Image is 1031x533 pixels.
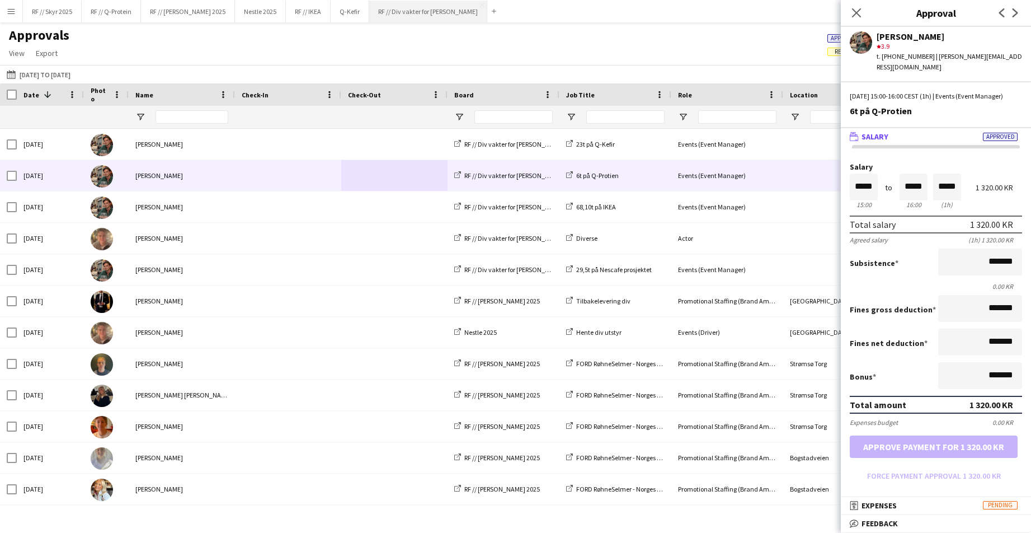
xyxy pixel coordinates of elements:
[129,411,235,442] div: [PERSON_NAME]
[678,112,688,122] button: Open Filter Menu
[454,265,564,274] a: RF // Div vakter for [PERSON_NAME]
[783,348,895,379] div: Strømsø Torg
[454,91,474,99] span: Board
[671,129,783,160] div: Events (Event Manager)
[4,46,29,60] a: View
[827,32,914,43] span: 1191 of 7046
[91,259,113,282] img: Wilmer Borgnes
[671,254,783,285] div: Events (Event Manager)
[969,399,1013,410] div: 1 320.00 KR
[474,110,553,124] input: Board Filter Input
[576,359,742,368] span: FORD RøhneSelmer - Norges minste Ford-forhandlerkontor
[17,380,84,410] div: [DATE]
[671,223,783,254] div: Actor
[454,422,540,431] a: RF // [PERSON_NAME] 2025
[31,46,62,60] a: Export
[885,184,892,192] div: to
[566,359,742,368] a: FORD RøhneSelmer - Norges minste Ford-forhandlerkontor
[566,203,616,211] a: 68,10t på IKEA
[129,380,235,410] div: [PERSON_NAME] [PERSON_NAME] Lie
[464,359,540,368] span: RF // [PERSON_NAME] 2025
[900,200,928,209] div: 16:00
[129,191,235,222] div: [PERSON_NAME]
[454,359,540,368] a: RF // [PERSON_NAME] 2025
[850,282,1022,291] div: 0.00 KR
[454,485,540,493] a: RF // [PERSON_NAME] 2025
[141,1,235,22] button: RF // [PERSON_NAME] 2025
[454,391,540,399] a: RF // [PERSON_NAME] 2025
[91,165,113,188] img: Wilmer Borgnes
[135,112,145,122] button: Open Filter Menu
[4,68,73,81] button: [DATE] to [DATE]
[464,171,564,180] span: RF // Div vakter for [PERSON_NAME]
[331,1,369,22] button: Q-Kefir
[576,391,742,399] span: FORD RøhneSelmer - Norges minste Ford-forhandlerkontor
[850,91,1022,101] div: [DATE] 15:00-16:00 CEST (1h) | Events (Event Manager)
[992,418,1022,427] div: 0.00 KR
[841,515,1031,532] mat-expansion-panel-header: Feedback
[835,48,855,55] span: Review
[841,497,1031,514] mat-expansion-panel-header: ExpensesPending
[82,1,141,22] button: RF // Q-Protein
[671,317,783,348] div: Events (Driver)
[464,328,497,336] span: Nestle 2025
[783,442,895,473] div: Bogstadveien
[831,35,859,42] span: Approved
[464,297,540,305] span: RF // [PERSON_NAME] 2025
[454,453,540,462] a: RF // [PERSON_NAME] 2025
[91,291,113,313] img: Erik Kjensli Moe
[17,442,84,473] div: [DATE]
[91,322,113,344] img: Marius Korshavn Sørlie
[970,219,1013,230] div: 1 320.00 KR
[235,1,286,22] button: Nestle 2025
[850,418,898,427] div: Expenses budget
[91,447,113,470] img: Ine Fjeldstad
[9,48,25,58] span: View
[850,372,876,382] label: Bonus
[566,112,576,122] button: Open Filter Menu
[286,1,331,22] button: RF // IKEA
[17,286,84,316] div: [DATE]
[933,200,961,209] div: 1h
[576,140,615,148] span: 23t på Q-Kefir
[671,380,783,410] div: Promotional Staffing (Brand Ambassadors)
[23,91,39,99] span: Date
[129,254,235,285] div: [PERSON_NAME]
[783,317,895,348] div: [GEOGRAPHIC_DATA]
[566,485,742,493] a: FORD RøhneSelmer - Norges minste Ford-forhandlerkontor
[850,219,896,230] div: Total salary
[576,171,619,180] span: 6t på Q-Protien
[968,236,1022,244] div: (1h) 1 320.00 KR
[783,286,895,316] div: [GEOGRAPHIC_DATA]
[698,110,776,124] input: Role Filter Input
[566,391,742,399] a: FORD RøhneSelmer - Norges minste Ford-forhandlerkontor
[23,1,82,22] button: RF // Skyr 2025
[983,133,1018,141] span: Approved
[454,328,497,336] a: Nestle 2025
[17,254,84,285] div: [DATE]
[91,228,113,250] img: Marius Korshavn Sørlie
[566,140,615,148] a: 23t på Q-Kefir
[17,348,84,379] div: [DATE]
[877,41,1022,52] div: 3.9
[454,234,564,242] a: RF // Div vakter for [PERSON_NAME]
[242,91,269,99] span: Check-In
[671,348,783,379] div: Promotional Staffing (Brand Ambassadors)
[576,203,616,211] span: 68,10t på IKEA
[464,234,564,242] span: RF // Div vakter for [PERSON_NAME]
[566,265,652,274] a: 29,5t på Nescafe prosjektet
[576,234,597,242] span: Diverse
[36,48,58,58] span: Export
[841,128,1031,145] mat-expansion-panel-header: SalaryApproved
[566,453,742,462] a: FORD RøhneSelmer - Norges minste Ford-forhandlerkontor
[850,258,898,268] label: Subsistence
[17,411,84,442] div: [DATE]
[850,305,936,315] label: Fines gross deduction
[877,31,1022,41] div: [PERSON_NAME]
[129,442,235,473] div: [PERSON_NAME]
[464,453,540,462] span: RF // [PERSON_NAME] 2025
[671,474,783,504] div: Promotional Staffing (Brand Ambassadors)
[850,236,888,244] div: Agreed salary
[17,129,84,160] div: [DATE]
[783,411,895,442] div: Strømsø Torg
